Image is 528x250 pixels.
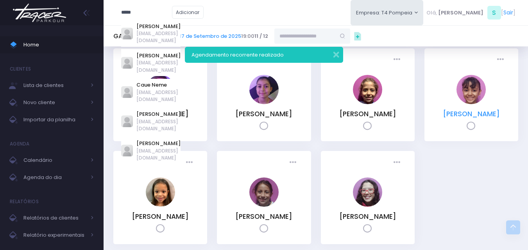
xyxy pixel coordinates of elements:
a: [PERSON_NAME] [235,212,292,221]
a: [PERSON_NAME] [136,110,181,118]
span: Olá, [426,9,437,17]
a: Júlia Caze Rodrigues [456,99,486,106]
img: Júlia Ibarrola Lima [146,177,175,207]
a: [PERSON_NAME] [339,109,396,119]
span: Importar da planilha [23,115,86,125]
span: [EMAIL_ADDRESS][DOMAIN_NAME] [136,30,181,44]
a: Caue Neme [136,81,181,89]
a: Luiza Rinaldi Barili [249,201,279,209]
a: Adicionar [172,6,204,19]
strong: 11 / 12 [254,32,268,40]
span: 19:00 [179,32,268,40]
img: Isadora Cascão Oliveira [249,75,279,104]
img: Luiza Rinaldi Barili [249,177,279,207]
a: Júlia Ibarrola Lima [146,201,175,209]
a: [PERSON_NAME] [132,212,189,221]
span: Novo cliente [23,98,86,108]
span: Relatório experimentais [23,230,86,240]
span: Relatórios de clientes [23,213,86,223]
a: Isadora Cascão Oliveira [249,99,279,106]
span: [PERSON_NAME] [438,9,483,17]
a: Maria Fernanda Mendes Guimarães [353,201,382,209]
a: [PERSON_NAME] [339,212,396,221]
a: 17 de Setembro de 2025 [179,32,241,40]
a: [PERSON_NAME] [443,109,500,119]
a: [PERSON_NAME] [136,140,181,147]
span: S [487,6,501,20]
span: Agenda do dia [23,172,86,183]
img: Julia Gomes [353,75,382,104]
span: Calendário [23,155,86,165]
span: [EMAIL_ADDRESS][DOMAIN_NAME] [136,118,181,132]
a: Julia Gomes [353,99,382,106]
a: [PERSON_NAME] [235,109,292,119]
a: [PERSON_NAME] [136,23,181,30]
span: Agendamento recorrente realizado [192,51,284,59]
img: Júlia Caze Rodrigues [456,75,486,104]
h4: Clientes [10,61,31,77]
span: Lista de clientes [23,80,86,90]
span: [EMAIL_ADDRESS][DOMAIN_NAME] [136,147,181,161]
img: Maria Fernanda Mendes Guimarães [353,177,382,207]
h4: Relatórios [10,194,39,209]
h4: Agenda [10,136,30,152]
a: [PERSON_NAME] [136,52,181,60]
span: [EMAIL_ADDRESS][DOMAIN_NAME] [136,59,181,73]
h5: GA Treinamento [113,32,166,40]
span: Home [23,40,94,50]
a: Sair [503,9,513,17]
span: [EMAIL_ADDRESS][DOMAIN_NAME] [136,89,181,103]
div: [ ] [423,4,518,21]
